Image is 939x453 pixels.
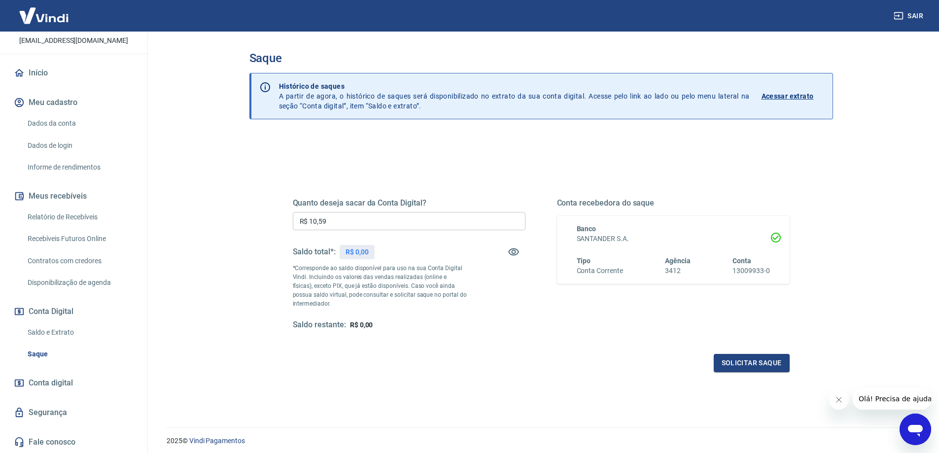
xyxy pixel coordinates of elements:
h6: Conta Corrente [577,266,623,276]
span: Agência [665,257,691,265]
iframe: Botão para abrir a janela de mensagens [900,414,931,445]
p: Camisaria FMW [38,21,109,32]
p: [EMAIL_ADDRESS][DOMAIN_NAME] [19,35,128,46]
h5: Saldo total*: [293,247,336,257]
a: Saldo e Extrato [24,322,136,343]
a: Vindi Pagamentos [189,437,245,445]
a: Relatório de Recebíveis [24,207,136,227]
h6: SANTANDER S.A. [577,234,770,244]
a: Contratos com credores [24,251,136,271]
h6: 13009933-0 [732,266,770,276]
h5: Quanto deseja sacar da Conta Digital? [293,198,525,208]
button: Conta Digital [12,301,136,322]
p: A partir de agora, o histórico de saques será disponibilizado no extrato da sua conta digital. Ac... [279,81,750,111]
span: Olá! Precisa de ajuda? [6,7,83,15]
h5: Saldo restante: [293,320,346,330]
p: Histórico de saques [279,81,750,91]
a: Início [12,62,136,84]
img: Vindi [12,0,76,31]
a: Segurança [12,402,136,423]
button: Solicitar saque [714,354,790,372]
a: Dados da conta [24,113,136,134]
button: Sair [892,7,927,25]
a: Disponibilização de agenda [24,273,136,293]
p: *Corresponde ao saldo disponível para uso na sua Conta Digital Vindi. Incluindo os valores das ve... [293,264,467,308]
a: Acessar extrato [762,81,825,111]
a: Informe de rendimentos [24,157,136,177]
a: Saque [24,344,136,364]
span: Banco [577,225,596,233]
a: Fale conosco [12,431,136,453]
iframe: Mensagem da empresa [853,388,931,410]
p: R$ 0,00 [346,247,369,257]
h3: Saque [249,51,833,65]
a: Dados de login [24,136,136,156]
a: Conta digital [12,372,136,394]
a: Recebíveis Futuros Online [24,229,136,249]
p: Acessar extrato [762,91,814,101]
span: Conta digital [29,376,73,390]
h6: 3412 [665,266,691,276]
span: R$ 0,00 [350,321,373,329]
span: Tipo [577,257,591,265]
button: Meu cadastro [12,92,136,113]
p: 2025 © [167,436,915,446]
span: Conta [732,257,751,265]
iframe: Fechar mensagem [829,390,849,410]
h5: Conta recebedora do saque [557,198,790,208]
button: Meus recebíveis [12,185,136,207]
